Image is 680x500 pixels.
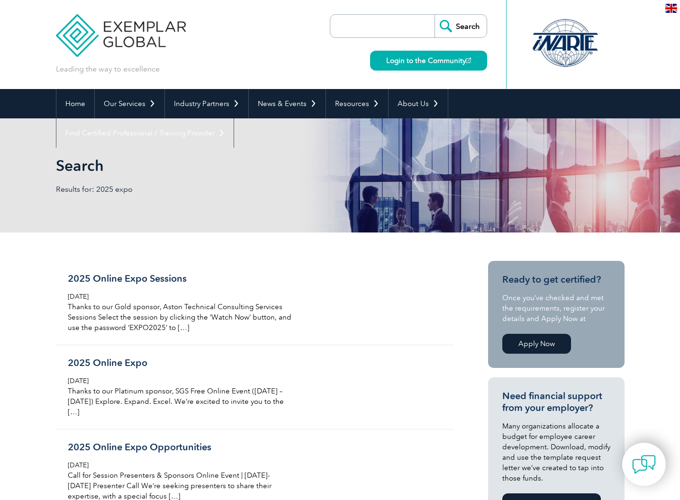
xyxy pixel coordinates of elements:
[466,58,471,63] img: open_square.png
[435,15,487,37] input: Search
[56,261,454,345] a: 2025 Online Expo Sessions [DATE] Thanks to our Gold sponsor, Aston Technical Consulting Services ...
[370,51,487,71] a: Login to the Community
[165,89,248,118] a: Industry Partners
[665,4,677,13] img: en
[502,293,610,324] p: Once you’ve checked and met the requirements, register your details and Apply Now at
[68,441,292,453] h3: 2025 Online Expo Opportunities
[502,274,610,286] h3: Ready to get certified?
[389,89,448,118] a: About Us
[68,293,89,301] span: [DATE]
[56,64,160,74] p: Leading the way to excellence
[502,390,610,414] h3: Need financial support from your employer?
[68,461,89,469] span: [DATE]
[56,184,340,195] p: Results for: 2025 expo
[56,345,454,429] a: 2025 Online Expo [DATE] Thanks to our Platinum sponsor, SGS Free Online Event ([DATE] – [DATE]) E...
[502,334,571,354] a: Apply Now
[502,421,610,483] p: Many organizations allocate a budget for employee career development. Download, modify and use th...
[249,89,326,118] a: News & Events
[632,453,656,476] img: contact-chat.png
[56,118,234,148] a: Find Certified Professional / Training Provider
[95,89,164,118] a: Our Services
[68,273,292,285] h3: 2025 Online Expo Sessions
[68,302,292,333] p: Thanks to our Gold sponsor, Aston Technical Consulting Services Sessions Select the session by cl...
[68,377,89,385] span: [DATE]
[68,357,292,369] h3: 2025 Online Expo
[56,89,94,118] a: Home
[56,156,420,175] h1: Search
[68,386,292,417] p: Thanks to our Platinum sponsor, SGS Free Online Event ([DATE] – [DATE]) Explore. Expand. Excel. W...
[326,89,388,118] a: Resources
